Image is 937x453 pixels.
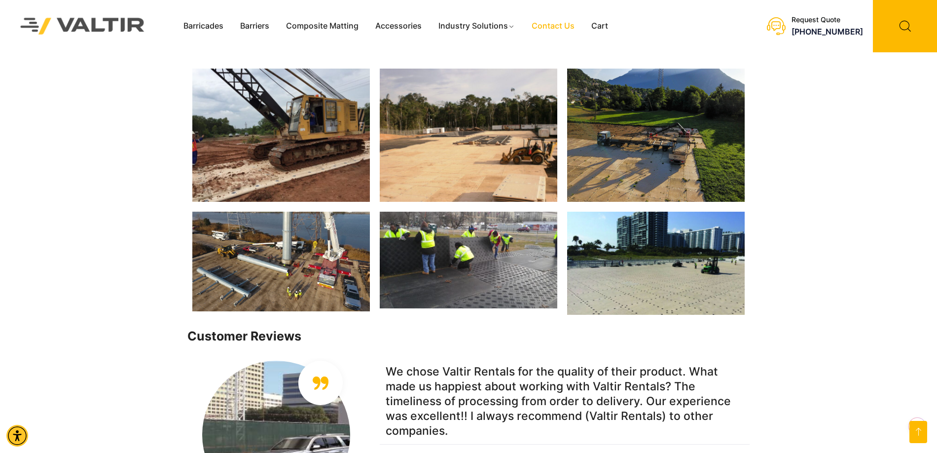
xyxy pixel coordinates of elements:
[583,19,616,34] a: Cart
[567,69,745,202] img: Aerial view of a truck and trailer on a concrete surface, with workers and machinery in a green f...
[175,19,232,34] a: Barricades
[909,421,927,443] a: Open this option
[380,69,557,202] img: A construction site with a flat, cleared area, machinery, and storage containers surrounded by tr...
[187,330,750,343] h4: Customer Reviews
[278,19,367,34] a: Composite Matting
[792,27,863,37] a: call (888) 496-3625
[380,212,557,308] img: Workers in bright yellow vests are assembling large black panels on a grassy area, preparing for ...
[523,19,583,34] a: Contact Us
[367,19,430,34] a: Accessories
[192,69,370,202] img: A yellow construction crane on a muddy site, with a worker gesturing nearby. Overcast sky in the ...
[7,5,158,48] img: Valtir Rentals
[430,19,523,34] a: Industry Solutions
[192,212,370,311] img: Construction site with heavy machinery, including a crane and loader, near a water body. Workers ...
[380,358,750,445] p: We chose Valtir Rentals for the quality of their product. What made us happiest about working wit...
[792,16,863,24] div: Request Quote
[567,212,745,315] img: A construction site on a beach with forklifts and workers setting up seating areas, surrounded by...
[6,425,28,447] div: Accessibility Menu
[232,19,278,34] a: Barriers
